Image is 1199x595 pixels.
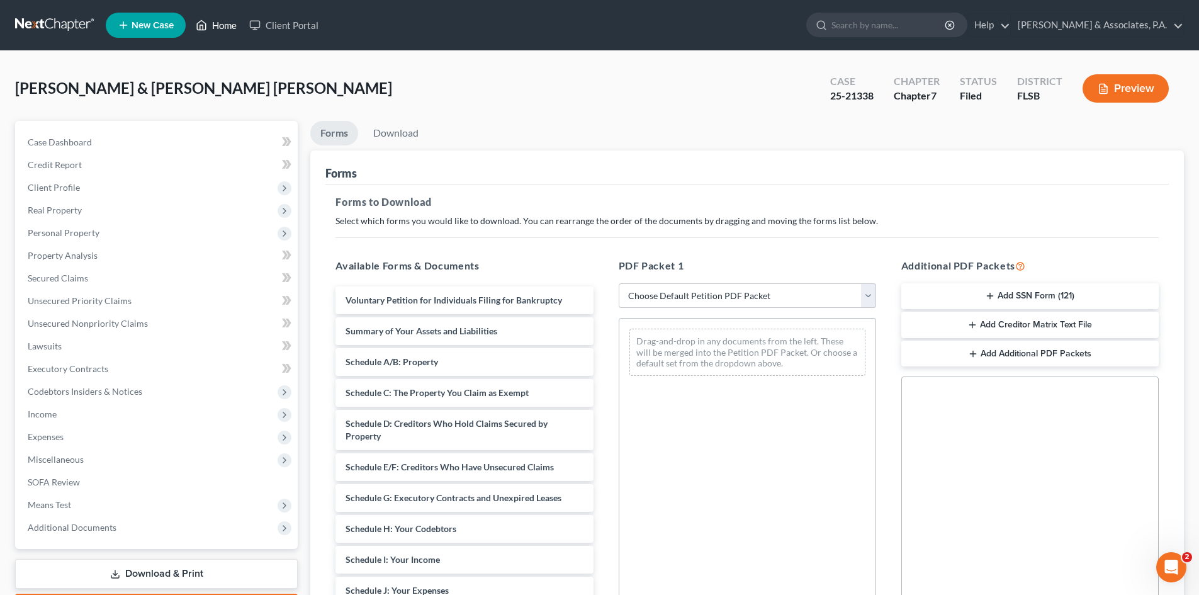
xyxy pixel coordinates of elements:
[28,273,88,283] span: Secured Claims
[830,74,874,89] div: Case
[28,431,64,442] span: Expenses
[968,14,1010,37] a: Help
[28,409,57,419] span: Income
[1182,552,1192,562] span: 2
[1017,89,1062,103] div: FLSB
[1017,74,1062,89] div: District
[28,499,71,510] span: Means Test
[619,258,876,273] h5: PDF Packet 1
[18,290,298,312] a: Unsecured Priority Claims
[28,477,80,487] span: SOFA Review
[1083,74,1169,103] button: Preview
[28,318,148,329] span: Unsecured Nonpriority Claims
[335,215,1159,227] p: Select which forms you would like to download. You can rearrange the order of the documents by dr...
[1011,14,1183,37] a: [PERSON_NAME] & Associates, P.A.
[18,471,298,494] a: SOFA Review
[28,227,99,238] span: Personal Property
[28,205,82,215] span: Real Property
[18,244,298,267] a: Property Analysis
[901,341,1159,367] button: Add Additional PDF Packets
[28,159,82,170] span: Credit Report
[894,89,940,103] div: Chapter
[28,295,132,306] span: Unsecured Priority Claims
[960,89,997,103] div: Filed
[831,13,947,37] input: Search by name...
[346,387,529,398] span: Schedule C: The Property You Claim as Exempt
[18,154,298,176] a: Credit Report
[18,358,298,380] a: Executory Contracts
[28,137,92,147] span: Case Dashboard
[132,21,174,30] span: New Case
[28,341,62,351] span: Lawsuits
[346,554,440,565] span: Schedule I: Your Income
[18,335,298,358] a: Lawsuits
[830,89,874,103] div: 25-21338
[28,250,98,261] span: Property Analysis
[325,166,357,181] div: Forms
[346,356,438,367] span: Schedule A/B: Property
[15,79,392,97] span: [PERSON_NAME] & [PERSON_NAME] [PERSON_NAME]
[901,258,1159,273] h5: Additional PDF Packets
[346,326,497,336] span: Summary of Your Assets and Liabilities
[18,267,298,290] a: Secured Claims
[931,89,937,101] span: 7
[28,454,84,465] span: Miscellaneous
[346,418,548,441] span: Schedule D: Creditors Who Hold Claims Secured by Property
[28,363,108,374] span: Executory Contracts
[894,74,940,89] div: Chapter
[15,559,298,589] a: Download & Print
[1156,552,1186,582] iframe: Intercom live chat
[335,195,1159,210] h5: Forms to Download
[335,258,593,273] h5: Available Forms & Documents
[346,462,554,472] span: Schedule E/F: Creditors Who Have Unsecured Claims
[18,312,298,335] a: Unsecured Nonpriority Claims
[310,121,358,145] a: Forms
[901,283,1159,310] button: Add SSN Form (121)
[363,121,429,145] a: Download
[28,386,142,397] span: Codebtors Insiders & Notices
[629,329,865,376] div: Drag-and-drop in any documents from the left. These will be merged into the Petition PDF Packet. ...
[346,523,456,534] span: Schedule H: Your Codebtors
[346,295,562,305] span: Voluntary Petition for Individuals Filing for Bankruptcy
[960,74,997,89] div: Status
[901,312,1159,338] button: Add Creditor Matrix Text File
[346,492,561,503] span: Schedule G: Executory Contracts and Unexpired Leases
[189,14,243,37] a: Home
[28,522,116,533] span: Additional Documents
[18,131,298,154] a: Case Dashboard
[243,14,325,37] a: Client Portal
[28,182,80,193] span: Client Profile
